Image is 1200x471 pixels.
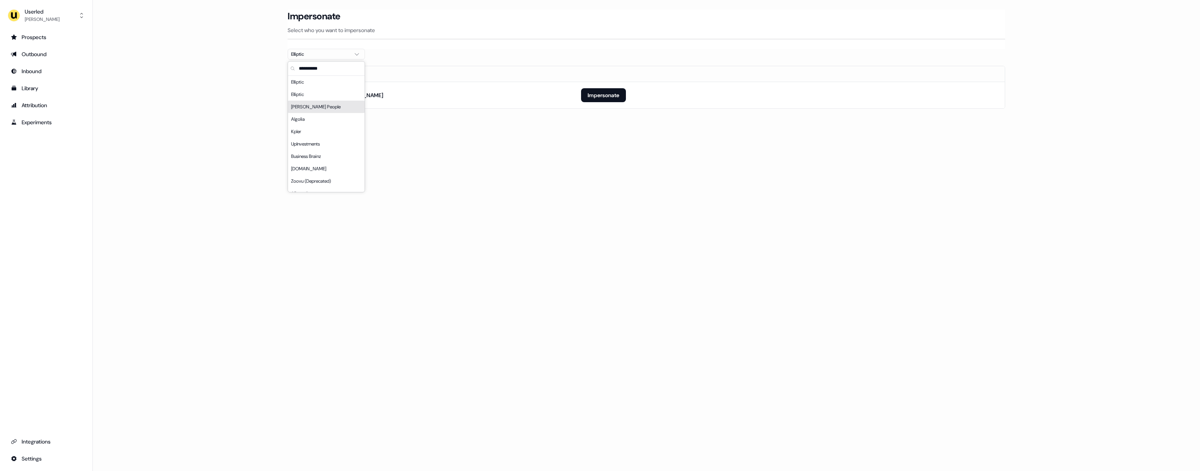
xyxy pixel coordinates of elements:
a: Go to templates [6,82,86,94]
div: Integrations [11,438,82,445]
div: Library [11,84,82,92]
div: [PERSON_NAME] [25,15,60,23]
div: Settings [11,455,82,462]
button: Elliptic [288,49,365,60]
div: Suggestions [288,76,365,192]
div: Zoovu (Deprecated) [288,175,365,187]
div: Experiments [11,118,82,126]
a: Go to outbound experience [6,48,86,60]
a: Go to integrations [6,452,86,465]
button: Userled[PERSON_NAME] [6,6,86,25]
div: [DOMAIN_NAME] [288,163,365,175]
div: Outbound [11,50,82,58]
div: Elliptic [288,76,365,88]
div: ADvendio [288,187,365,200]
a: Go to integrations [6,435,86,448]
a: Go to experiments [6,116,86,128]
th: Email [288,66,575,82]
div: Algolia [288,113,365,125]
div: Attribution [11,101,82,109]
div: Inbound [11,67,82,75]
a: Go to attribution [6,99,86,111]
div: Kpler [288,125,365,138]
a: Go to Inbound [6,65,86,77]
div: Prospects [11,33,82,41]
div: Business Brainz [288,150,365,163]
h3: Impersonate [288,10,341,22]
div: Elliptic [288,88,365,101]
div: [PERSON_NAME] People [288,101,365,113]
div: UpInvestments [288,138,365,150]
a: Go to prospects [6,31,86,43]
div: Userled [25,8,60,15]
p: Select who you want to impersonate [288,26,1005,34]
div: Elliptic [291,50,349,58]
button: Impersonate [581,88,626,102]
